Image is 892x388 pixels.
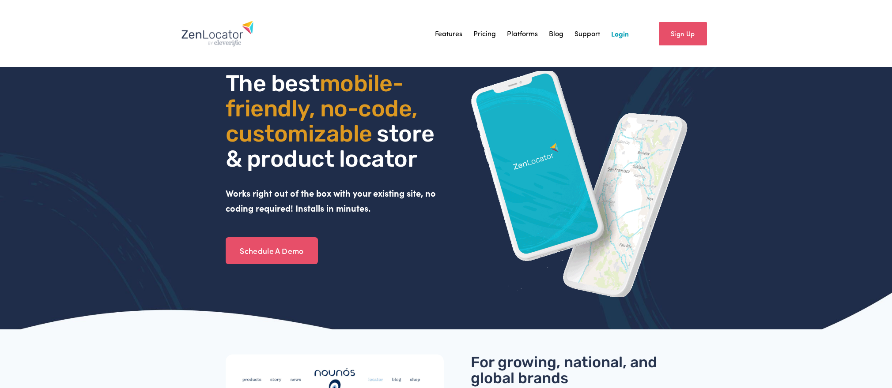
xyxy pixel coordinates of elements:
[507,27,538,40] a: Platforms
[471,71,689,297] img: ZenLocator phone mockup gif
[549,27,563,40] a: Blog
[226,70,423,147] span: mobile- friendly, no-code, customizable
[471,353,661,387] span: For growing, national, and global brands
[181,20,254,47] img: Zenlocator
[226,187,438,214] strong: Works right out of the box with your existing site, no coding required! Installs in minutes.
[473,27,496,40] a: Pricing
[575,27,600,40] a: Support
[226,70,320,97] span: The best
[611,27,629,40] a: Login
[226,120,439,172] span: store & product locator
[226,237,318,265] a: Schedule A Demo
[659,22,707,45] a: Sign Up
[435,27,462,40] a: Features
